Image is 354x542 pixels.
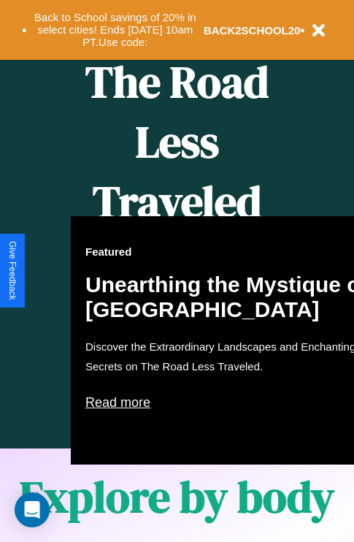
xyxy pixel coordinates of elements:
div: Give Feedback [7,241,18,300]
div: Open Intercom Messenger [15,492,50,527]
h1: The Road Less Traveled [71,52,283,232]
b: BACK2SCHOOL20 [204,24,301,37]
h1: Explore by body [20,467,334,527]
button: Back to School savings of 20% in select cities! Ends [DATE] 10am PT.Use code: [27,7,204,53]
